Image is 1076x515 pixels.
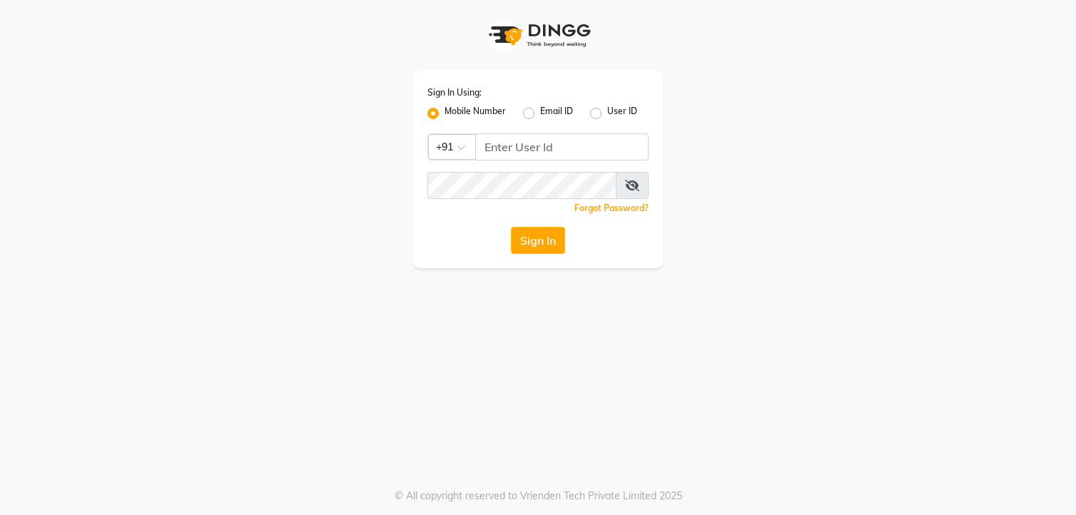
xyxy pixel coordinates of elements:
[511,227,565,254] button: Sign In
[574,203,649,213] a: Forgot Password?
[445,105,506,122] label: Mobile Number
[475,133,649,160] input: Username
[540,105,573,122] label: Email ID
[427,172,616,199] input: Username
[607,105,637,122] label: User ID
[427,86,482,99] label: Sign In Using:
[481,14,595,56] img: logo1.svg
